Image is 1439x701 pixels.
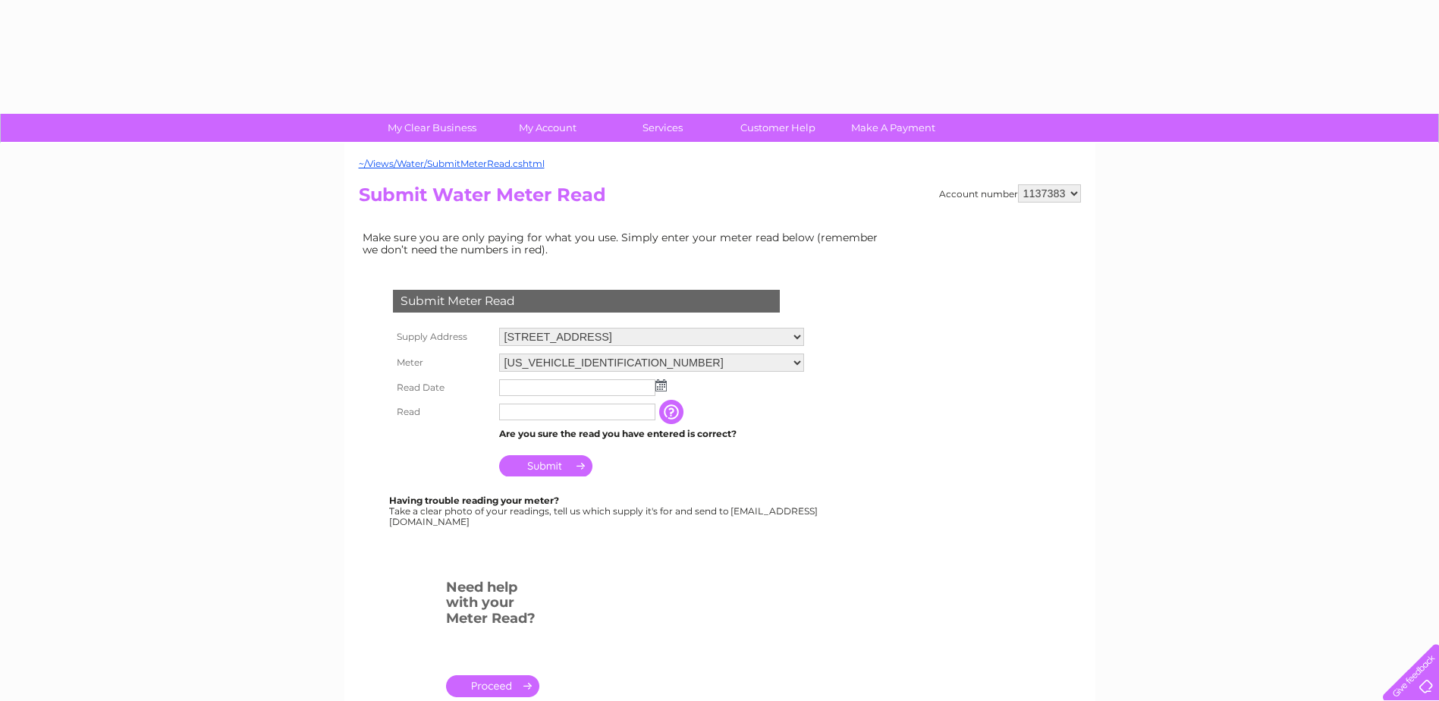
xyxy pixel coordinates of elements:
input: Information [659,400,687,424]
div: Submit Meter Read [393,290,780,313]
a: Make A Payment [831,114,956,142]
h2: Submit Water Meter Read [359,184,1081,213]
td: Are you sure the read you have entered is correct? [495,424,808,444]
th: Read Date [389,376,495,400]
a: My Account [485,114,610,142]
th: Supply Address [389,324,495,350]
a: My Clear Business [369,114,495,142]
b: Having trouble reading your meter? [389,495,559,506]
a: ~/Views/Water/SubmitMeterRead.cshtml [359,158,545,169]
th: Meter [389,350,495,376]
a: . [446,675,539,697]
a: Services [600,114,725,142]
th: Read [389,400,495,424]
img: ... [655,379,667,391]
div: Take a clear photo of your readings, tell us which supply it's for and send to [EMAIL_ADDRESS][DO... [389,495,820,527]
td: Make sure you are only paying for what you use. Simply enter your meter read below (remember we d... [359,228,890,259]
input: Submit [499,455,592,476]
a: Customer Help [715,114,840,142]
div: Account number [939,184,1081,203]
h3: Need help with your Meter Read? [446,577,539,634]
